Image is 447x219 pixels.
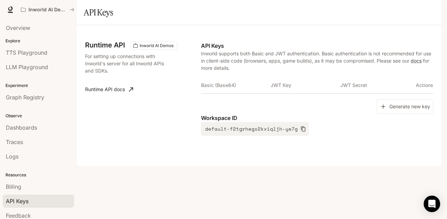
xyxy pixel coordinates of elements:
[201,114,433,122] p: Workspace ID
[340,77,410,94] th: JWT Secret
[85,42,125,48] h3: Runtime API
[28,7,67,13] p: Inworld AI Demos
[84,6,113,19] h1: API Keys
[410,77,433,94] th: Actions
[130,42,177,50] div: These keys will apply to your current workspace only
[201,50,433,72] p: Inworld supports both Basic and JWT authentication. Basic authentication is not recommended for u...
[271,77,340,94] th: JWT Key
[201,77,271,94] th: Basic (Base64)
[201,122,309,136] button: default-f2tgrhegs2kxiqljh-ye7g
[201,42,433,50] p: API Keys
[411,58,422,64] a: docs
[377,99,433,114] button: Generate new key
[424,196,440,212] div: Open Intercom Messenger
[18,3,78,17] button: All workspaces
[137,43,176,49] span: Inworld AI Demos
[85,53,168,74] p: For setting up connections with Inworld's server for all Inworld APIs and SDKs.
[82,83,136,96] a: Runtime API docs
